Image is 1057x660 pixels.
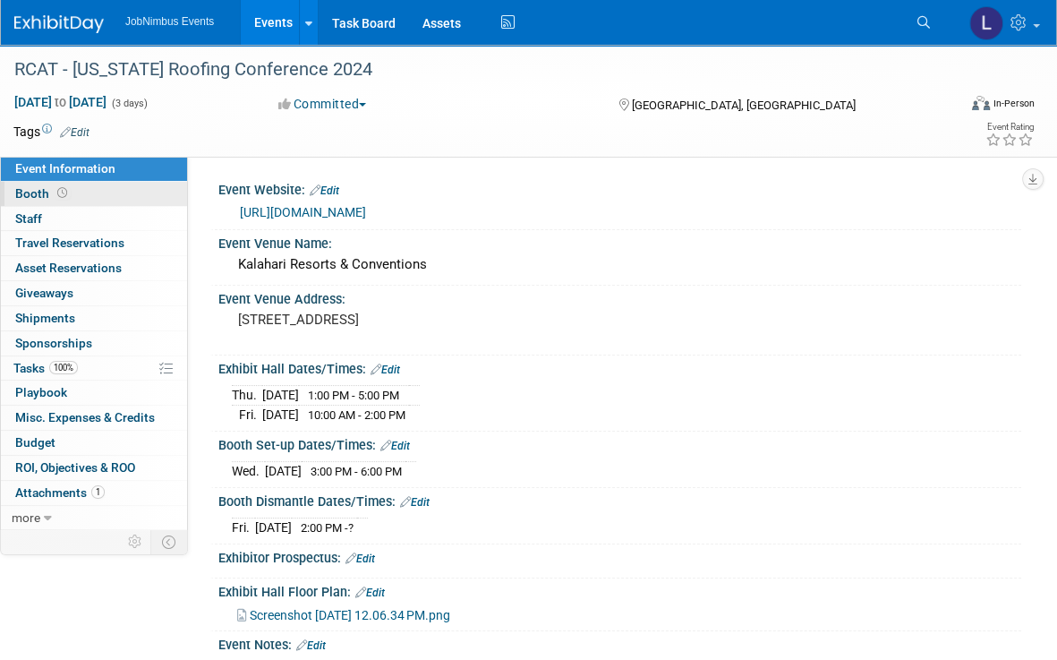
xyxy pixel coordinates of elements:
[218,544,1021,568] div: Exhibitor Prospectus:
[255,519,292,537] td: [DATE]
[218,631,1021,655] div: Event Notes:
[355,587,385,599] a: Edit
[110,98,148,109] span: (3 days)
[232,462,265,481] td: Wed.
[348,521,354,535] span: ?
[232,406,262,424] td: Fri.
[232,519,255,537] td: Fri.
[1,431,187,455] a: Budget
[308,389,399,402] span: 1:00 PM - 5:00 PM
[15,261,122,275] span: Asset Reservations
[310,184,339,197] a: Edit
[15,410,155,424] span: Misc. Expenses & Credits
[120,530,151,553] td: Personalize Event Tab Strip
[265,462,302,481] td: [DATE]
[262,406,299,424] td: [DATE]
[13,123,90,141] td: Tags
[972,96,990,110] img: Format-Inperson.png
[1,157,187,181] a: Event Information
[240,205,366,219] a: [URL][DOMAIN_NAME]
[1,481,187,505] a: Attachments1
[15,460,135,475] span: ROI, Objectives & ROO
[218,230,1021,253] div: Event Venue Name:
[232,386,262,406] td: Thu.
[15,161,115,176] span: Event Information
[308,408,405,422] span: 10:00 AM - 2:00 PM
[218,432,1021,455] div: Booth Set-up Dates/Times:
[218,286,1021,308] div: Event Venue Address:
[15,311,75,325] span: Shipments
[296,639,326,652] a: Edit
[12,510,40,525] span: more
[345,553,375,565] a: Edit
[875,93,1035,120] div: Event Format
[91,485,105,499] span: 1
[15,236,124,250] span: Travel Reservations
[238,312,533,328] pre: [STREET_ADDRESS]
[272,95,373,113] button: Committed
[218,356,1021,379] div: Exhibit Hall Dates/Times:
[1,281,187,305] a: Giveaways
[13,94,107,110] span: [DATE] [DATE]
[15,485,105,500] span: Attachments
[1,231,187,255] a: Travel Reservations
[151,530,188,553] td: Toggle Event Tabs
[1,456,187,480] a: ROI, Objectives & ROO
[371,364,400,376] a: Edit
[54,186,71,200] span: Booth not reserved yet
[311,465,402,478] span: 3:00 PM - 6:00 PM
[14,15,104,33] img: ExhibitDay
[15,186,71,201] span: Booth
[15,385,67,399] span: Playbook
[15,286,73,300] span: Giveaways
[400,496,430,509] a: Edit
[1,381,187,405] a: Playbook
[1,356,187,381] a: Tasks100%
[52,95,69,109] span: to
[60,126,90,139] a: Edit
[125,15,214,28] span: JobNimbus Events
[8,54,935,86] div: RCAT - [US_STATE] Roofing Conference 2024
[380,440,410,452] a: Edit
[49,361,78,374] span: 100%
[218,176,1021,200] div: Event Website:
[1,256,187,280] a: Asset Reservations
[985,123,1034,132] div: Event Rating
[15,336,92,350] span: Sponsorships
[237,608,450,622] a: Screenshot [DATE] 12.06.34 PM.png
[301,521,354,535] span: 2:00 PM -
[969,6,1003,40] img: Laly Matos
[15,211,42,226] span: Staff
[250,608,450,622] span: Screenshot [DATE] 12.06.34 PM.png
[632,99,856,112] span: [GEOGRAPHIC_DATA], [GEOGRAPHIC_DATA]
[1,182,187,206] a: Booth
[13,361,78,375] span: Tasks
[1,506,187,530] a: more
[218,488,1021,511] div: Booth Dismantle Dates/Times:
[993,97,1035,110] div: In-Person
[1,331,187,356] a: Sponsorships
[218,579,1021,602] div: Exhibit Hall Floor Plan:
[232,251,1008,279] div: Kalahari Resorts & Conventions
[1,306,187,330] a: Shipments
[15,435,55,450] span: Budget
[262,386,299,406] td: [DATE]
[1,207,187,231] a: Staff
[1,406,187,430] a: Misc. Expenses & Credits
